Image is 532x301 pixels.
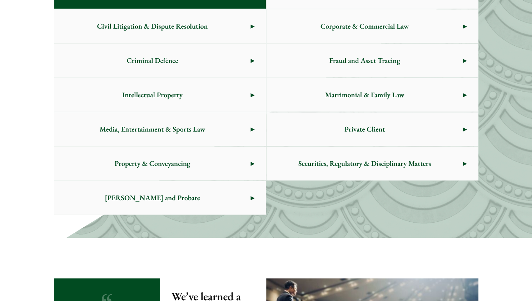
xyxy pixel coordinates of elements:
a: Fraud and Asset Tracing [267,44,478,77]
a: Civil Litigation & Dispute Resolution [54,9,266,43]
a: Securities, Regulatory & Disciplinary Matters [267,147,478,180]
a: [PERSON_NAME] and Probate [54,181,266,214]
span: Securities, Regulatory & Disciplinary Matters [267,147,463,180]
a: Media, Entertainment & Sports Law [54,112,266,146]
a: Property & Conveyancing [54,147,266,180]
a: Criminal Defence [54,44,266,77]
span: Private Client [267,112,463,146]
a: Matrimonial & Family Law [267,78,478,112]
span: Property & Conveyancing [54,147,251,180]
span: Media, Entertainment & Sports Law [54,112,251,146]
span: Matrimonial & Family Law [267,78,463,112]
span: [PERSON_NAME] and Probate [54,181,251,214]
span: Corporate & Commercial Law [267,9,463,43]
span: Civil Litigation & Dispute Resolution [54,9,251,43]
span: Criminal Defence [54,44,251,77]
a: Private Client [267,112,478,146]
span: Intellectual Property [54,78,251,112]
a: Intellectual Property [54,78,266,112]
a: Corporate & Commercial Law [267,9,478,43]
span: Fraud and Asset Tracing [267,44,463,77]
